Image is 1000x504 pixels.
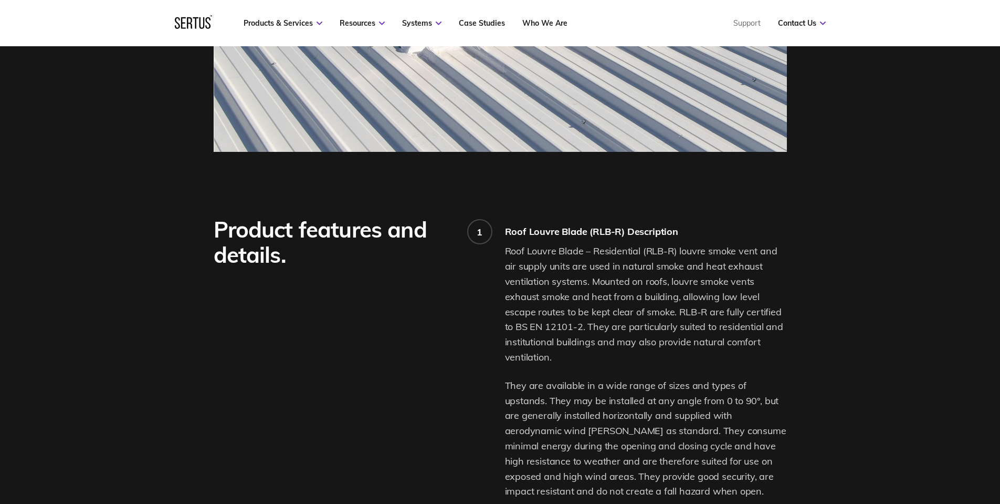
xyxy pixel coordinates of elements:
a: Who We Are [522,18,567,28]
a: Resources [340,18,385,28]
p: Roof Louvre Blade – Residential (RLB-R) louvre smoke vent and air supply units are used in natura... [505,244,787,365]
p: They are available in a wide range of sizes and types of upstands. They may be installed at any a... [505,378,787,499]
div: Product features and details. [214,217,452,268]
a: Support [733,18,761,28]
a: Products & Services [244,18,322,28]
a: Contact Us [778,18,826,28]
a: Systems [402,18,441,28]
div: 1 [477,226,482,238]
div: Roof Louvre Blade (RLB-R) Description [505,225,787,238]
a: Case Studies [459,18,505,28]
iframe: Chat Widget [811,382,1000,504]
